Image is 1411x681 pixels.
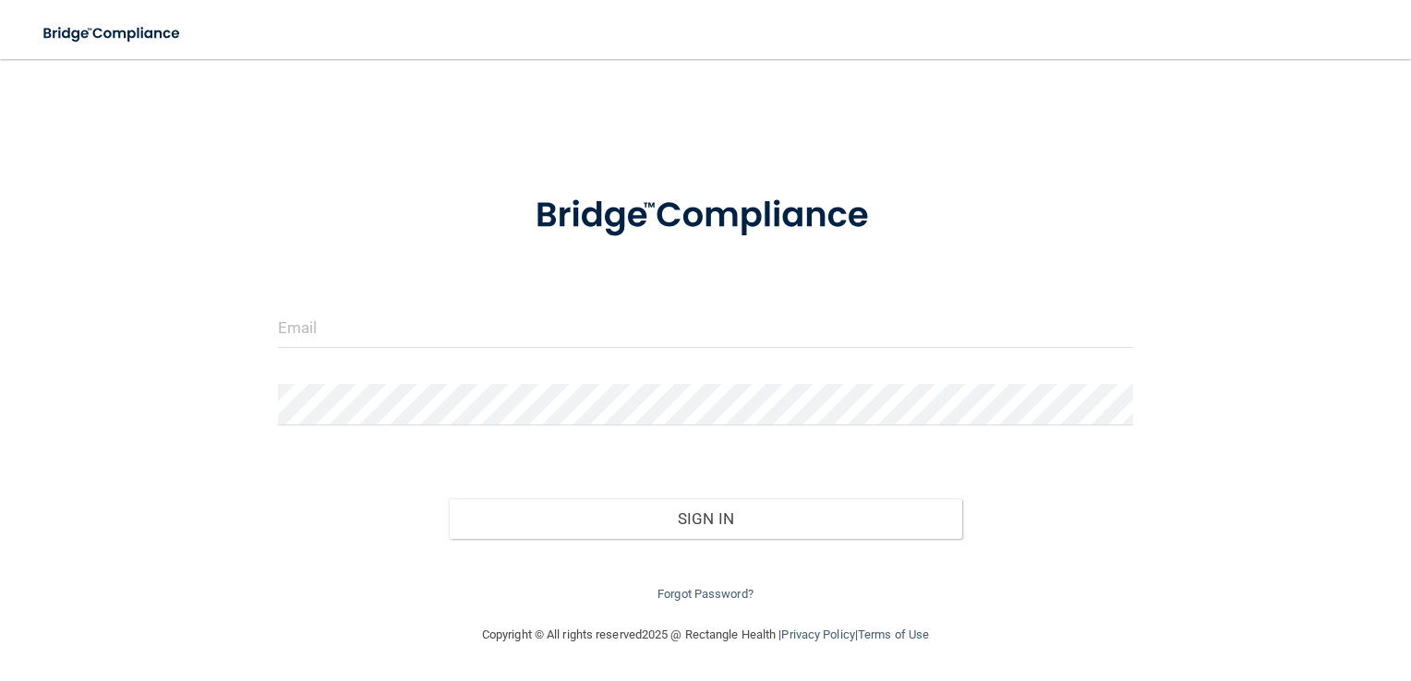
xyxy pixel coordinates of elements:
img: bridge_compliance_login_screen.278c3ca4.svg [499,170,912,262]
a: Terms of Use [858,627,929,641]
div: Copyright © All rights reserved 2025 @ Rectangle Health | | [368,605,1043,664]
input: Email [278,306,1134,348]
img: bridge_compliance_login_screen.278c3ca4.svg [28,15,198,53]
button: Sign In [449,498,962,539]
a: Forgot Password? [657,587,754,601]
a: Privacy Policy [781,627,854,641]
